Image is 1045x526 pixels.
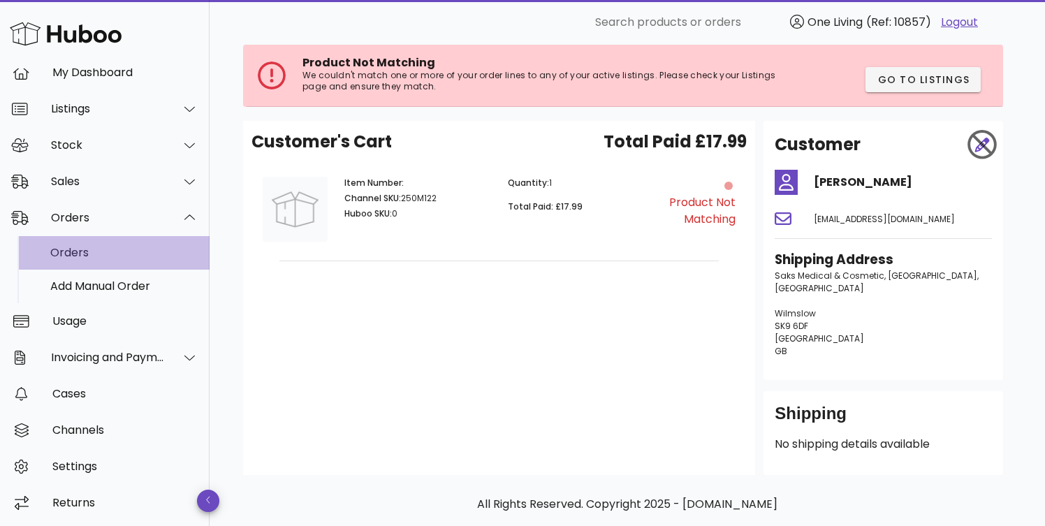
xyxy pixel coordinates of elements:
[775,132,861,157] h2: Customer
[302,70,797,92] p: We couldn't match one or more of your order lines to any of your active listings. Please check yo...
[775,307,816,319] span: Wilmslow
[865,67,981,92] button: Go to Listings
[775,345,787,357] span: GB
[251,129,392,154] span: Customer's Cart
[814,213,955,225] span: [EMAIL_ADDRESS][DOMAIN_NAME]
[807,14,863,30] span: One Living
[941,14,978,31] a: Logout
[344,207,392,219] span: Huboo SKU:
[344,177,404,189] span: Item Number:
[508,177,655,189] p: 1
[604,129,747,154] span: Total Paid £17.99
[775,270,979,294] span: Saks Medical & Cosmetic, [GEOGRAPHIC_DATA], [GEOGRAPHIC_DATA]
[51,102,165,115] div: Listings
[50,246,198,259] div: Orders
[52,496,198,509] div: Returns
[51,138,165,152] div: Stock
[52,387,198,400] div: Cases
[775,250,992,270] h3: Shipping Address
[52,423,198,437] div: Channels
[866,14,931,30] span: (Ref: 10857)
[51,175,165,188] div: Sales
[775,402,992,436] div: Shipping
[662,194,736,228] div: Product Not Matching
[254,496,1000,513] p: All Rights Reserved. Copyright 2025 - [DOMAIN_NAME]
[52,460,198,473] div: Settings
[344,192,491,205] p: 250M122
[51,351,165,364] div: Invoicing and Payments
[344,192,401,204] span: Channel SKU:
[302,54,435,71] span: Product Not Matching
[775,436,992,453] p: No shipping details available
[775,333,864,344] span: [GEOGRAPHIC_DATA]
[814,174,992,191] h4: [PERSON_NAME]
[50,279,198,293] div: Add Manual Order
[877,73,970,87] span: Go to Listings
[52,66,198,79] div: My Dashboard
[52,314,198,328] div: Usage
[10,19,122,49] img: Huboo Logo
[263,177,328,242] img: Product Image
[508,177,549,189] span: Quantity:
[344,207,491,220] p: 0
[51,211,165,224] div: Orders
[508,200,583,212] span: Total Paid: £17.99
[775,320,808,332] span: SK9 6DF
